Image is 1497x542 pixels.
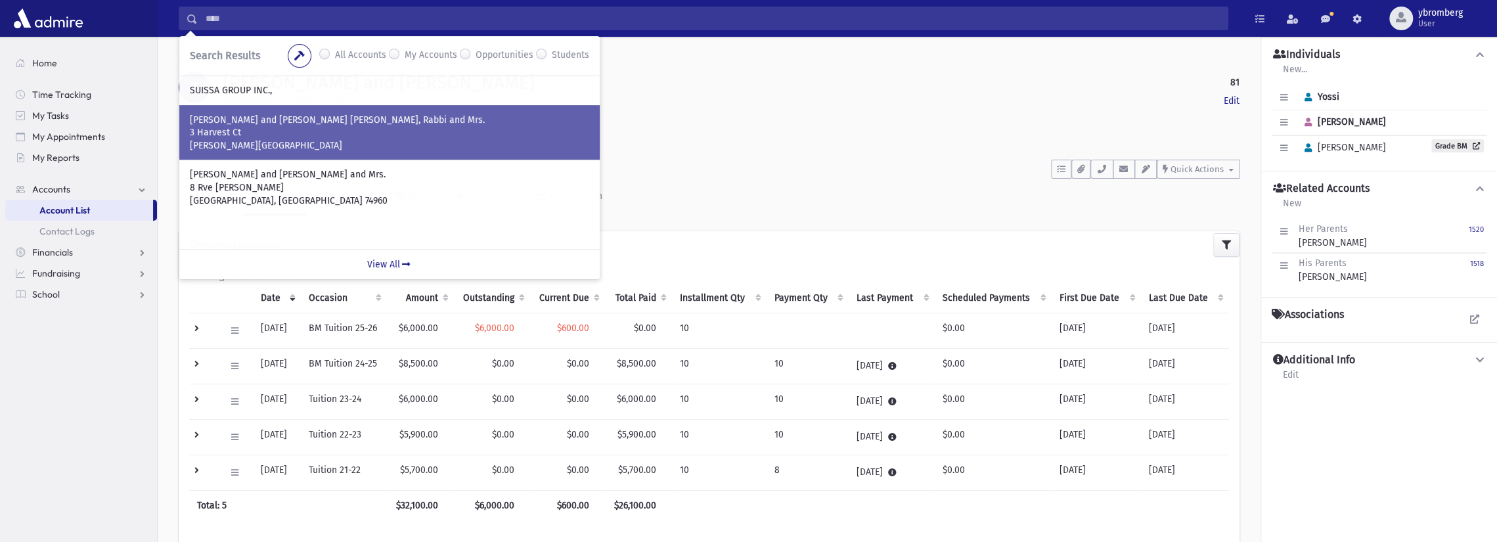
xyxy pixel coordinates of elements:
small: 1518 [1470,260,1484,268]
input: Search [198,7,1228,30]
span: $0.00 [492,358,514,369]
a: 1518 [1470,256,1484,284]
span: $0.00 [567,464,589,476]
span: [PERSON_NAME] [1299,116,1386,127]
td: 10 [767,348,849,384]
td: 10 [767,419,849,455]
th: $600.00 [530,490,605,520]
td: $0.00 [934,455,1051,490]
td: $0.00 [934,419,1051,455]
a: Edit [1282,367,1299,391]
label: Opportunities [476,48,533,64]
span: $5,700.00 [618,464,656,476]
button: Related Accounts [1272,182,1486,196]
p: [PERSON_NAME] and [PERSON_NAME] [PERSON_NAME], Rabbi and Mrs. [190,114,589,127]
span: Home [32,57,57,69]
span: User [1418,18,1463,29]
th: Last Due Date: activate to sort column ascending [1140,283,1229,313]
th: Payment Qty: activate to sort column ascending [767,283,849,313]
th: Date: activate to sort column ascending [253,283,301,313]
p: [GEOGRAPHIC_DATA], [GEOGRAPHIC_DATA] 74960 [190,194,589,208]
a: New [1282,196,1302,219]
th: Total: 5 [189,490,387,520]
td: [DATE] [849,348,934,384]
div: Z [179,72,210,103]
nav: breadcrumb [179,53,227,72]
td: [DATE] [253,455,301,490]
small: 1520 [1469,225,1484,234]
th: $32,100.00 [387,490,454,520]
td: $5,900.00 [387,419,454,455]
span: My Tasks [32,110,69,122]
td: Tuition 22-23 [301,419,386,455]
span: $0.00 [492,464,514,476]
td: [DATE] [1140,455,1229,490]
span: Her Parents [1299,223,1348,235]
span: His Parents [1299,258,1347,269]
span: Fundraising [32,267,80,279]
span: Accounts [32,183,70,195]
td: [DATE] [1140,384,1229,419]
th: Outstanding: activate to sort column ascending [454,283,530,313]
td: 10 [672,348,767,384]
th: Current Due: activate to sort column ascending [530,283,605,313]
td: [DATE] [1052,419,1141,455]
td: 8 [767,455,849,490]
a: View All [179,249,600,279]
td: 10 [672,419,767,455]
p: 8 Rve [PERSON_NAME] [190,181,589,194]
div: [PERSON_NAME] [1299,222,1367,250]
td: [DATE] [1140,313,1229,348]
span: Yossi [1299,91,1339,102]
td: [DATE] [1052,384,1141,419]
td: $0.00 [934,348,1051,384]
button: Individuals [1272,48,1486,62]
td: [DATE] [1052,348,1141,384]
span: $6,000.00 [475,323,514,334]
span: $6,000.00 [617,394,656,405]
a: Time Tracking [5,84,157,105]
a: Activity [179,179,242,215]
span: Time Tracking [32,89,91,101]
span: Contact Logs [39,225,95,237]
a: My Reports [5,147,157,168]
label: My Accounts [405,48,457,64]
span: Search Results [190,49,260,62]
a: New... [1282,62,1308,85]
th: Installment Qty: activate to sort column ascending [672,283,767,313]
a: Contact Logs [5,221,157,242]
span: $0.00 [567,358,589,369]
span: $600.00 [557,323,589,334]
span: $0.00 [492,429,514,440]
td: [DATE] [849,419,934,455]
th: Total Paid: activate to sort column ascending [605,283,672,313]
span: $0.00 [634,323,656,334]
th: First Due Date: activate to sort column ascending [1052,283,1141,313]
td: Tuition 21-22 [301,455,386,490]
div: Showing 1 to 5 of 5 entries [189,269,1229,283]
a: Accounts [179,54,227,65]
label: Students [552,48,589,64]
td: [DATE] [849,384,934,419]
td: [DATE] [253,313,301,348]
td: [DATE] [253,348,301,384]
a: Accounts [5,179,157,200]
th: Amount: activate to sort column ascending [387,283,454,313]
td: $5,700.00 [387,455,454,490]
span: ybromberg [1418,8,1463,18]
span: My Appointments [32,131,105,143]
span: $0.00 [567,394,589,405]
td: BM Tuition 25-26 [301,313,386,348]
td: [DATE] [253,419,301,455]
span: $0.00 [567,429,589,440]
td: $0.00 [934,313,1051,348]
p: [PERSON_NAME] and [PERSON_NAME] and Mrs. [190,168,589,181]
td: BM Tuition 24-25 [301,348,386,384]
th: Occasion : activate to sort column ascending [301,283,386,313]
a: Fundraising [5,263,157,284]
a: My Tasks [5,105,157,126]
p: 3 Harvest Ct [190,126,589,139]
td: 10 [672,384,767,419]
img: AdmirePro [11,5,86,32]
a: Edit [1224,94,1240,108]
